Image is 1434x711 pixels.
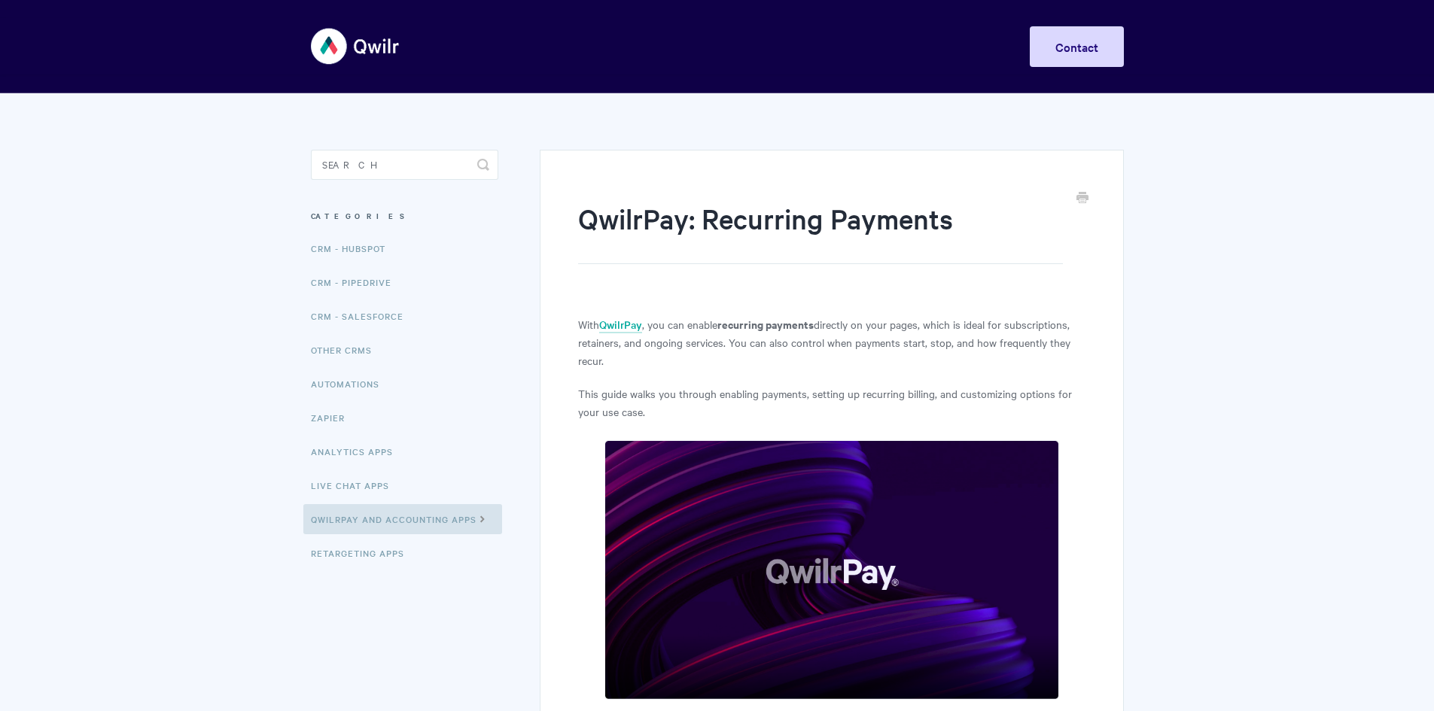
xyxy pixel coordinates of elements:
[311,202,498,229] h3: Categories
[311,267,403,297] a: CRM - Pipedrive
[311,335,383,365] a: Other CRMs
[303,504,502,534] a: QwilrPay and Accounting Apps
[717,316,814,332] strong: recurring payments
[1030,26,1124,67] a: Contact
[311,403,356,433] a: Zapier
[578,315,1085,369] p: With , you can enable directly on your pages, which is ideal for subscriptions, retainers, and on...
[311,150,498,180] input: Search
[311,538,416,568] a: Retargeting Apps
[604,440,1059,700] img: file-hBILISBX3B.png
[311,301,415,331] a: CRM - Salesforce
[311,369,391,399] a: Automations
[1076,190,1088,207] a: Print this Article
[311,18,400,74] img: Qwilr Help Center
[311,436,404,466] a: Analytics Apps
[311,470,400,500] a: Live Chat Apps
[578,199,1062,264] h1: QwilrPay: Recurring Payments
[599,317,642,333] a: QwilrPay
[311,233,397,263] a: CRM - HubSpot
[578,384,1085,421] p: This guide walks you through enabling payments, setting up recurring billing, and customizing opt...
